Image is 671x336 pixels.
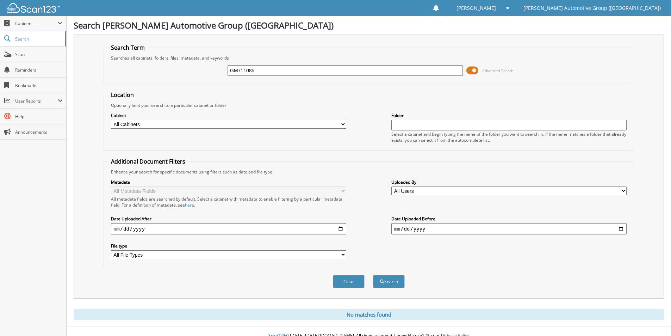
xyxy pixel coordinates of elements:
label: Metadata [111,179,346,185]
legend: Additional Document Filters [107,158,189,165]
span: Scan [15,51,63,57]
span: [PERSON_NAME] Automotive Group ([GEOGRAPHIC_DATA]) [523,6,661,10]
input: end [391,223,627,234]
h1: Search [PERSON_NAME] Automotive Group ([GEOGRAPHIC_DATA]) [74,19,664,31]
span: Search [15,36,62,42]
span: [PERSON_NAME] [456,6,496,10]
span: Advanced Search [482,68,514,73]
label: File type [111,243,346,249]
img: scan123-logo-white.svg [7,3,60,13]
label: Cabinet [111,112,346,118]
div: No matches found [74,309,664,320]
label: Uploaded By [391,179,627,185]
div: Select a cabinet and begin typing the name of the folder you want to search in. If the name match... [391,131,627,143]
legend: Search Term [107,44,148,51]
input: start [111,223,346,234]
legend: Location [107,91,137,99]
span: User Reports [15,98,58,104]
label: Date Uploaded Before [391,216,627,222]
button: Clear [333,275,365,288]
button: Search [373,275,405,288]
span: Help [15,114,63,120]
span: Reminders [15,67,63,73]
label: Folder [391,112,627,118]
div: Enhance your search for specific documents using filters such as date and file type. [107,169,630,175]
span: Announcements [15,129,63,135]
div: Optionally limit your search to a particular cabinet or folder [107,102,630,108]
span: Cabinets [15,20,58,26]
label: Date Uploaded After [111,216,346,222]
div: All metadata fields are searched by default. Select a cabinet with metadata to enable filtering b... [111,196,346,208]
div: Searches all cabinets, folders, files, metadata, and keywords [107,55,630,61]
span: Bookmarks [15,83,63,88]
a: here [185,202,194,208]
